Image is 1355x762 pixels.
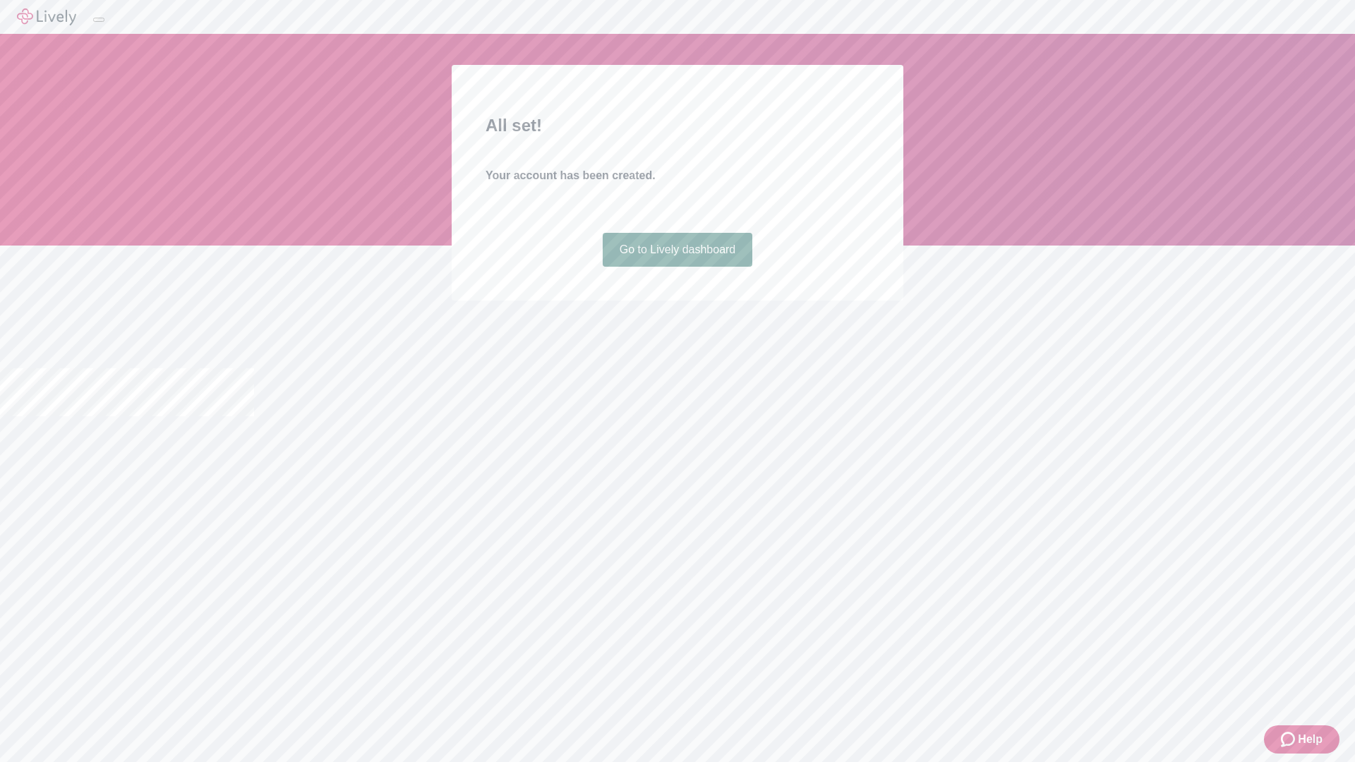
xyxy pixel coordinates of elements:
[603,233,753,267] a: Go to Lively dashboard
[486,113,869,138] h2: All set!
[93,18,104,22] button: Log out
[1281,731,1298,748] svg: Zendesk support icon
[1298,731,1323,748] span: Help
[17,8,76,25] img: Lively
[486,167,869,184] h4: Your account has been created.
[1264,725,1339,754] button: Zendesk support iconHelp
